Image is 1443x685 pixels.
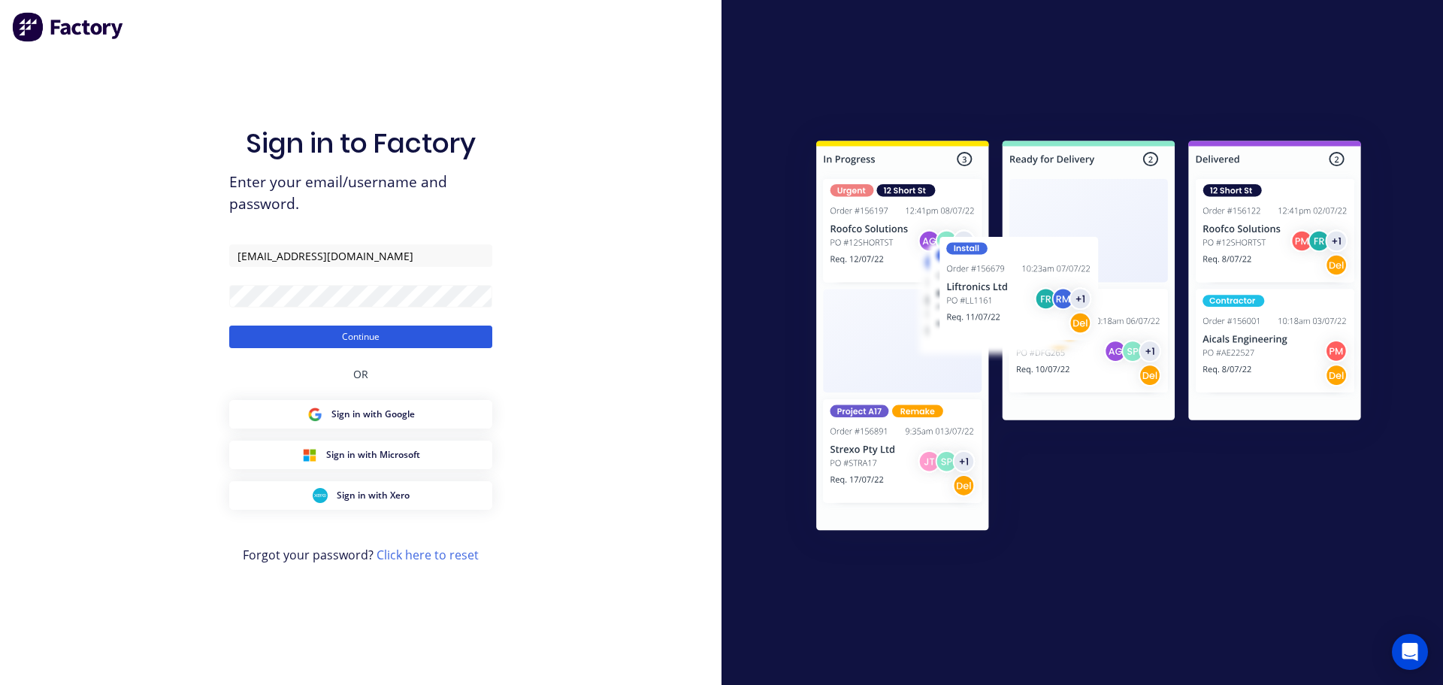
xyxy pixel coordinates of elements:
img: Sign in [783,111,1394,566]
button: Xero Sign inSign in with Xero [229,481,492,510]
span: Sign in with Microsoft [326,448,420,462]
input: Email/Username [229,244,492,267]
span: Enter your email/username and password. [229,171,492,215]
span: Forgot your password? [243,546,479,564]
img: Factory [12,12,125,42]
div: Open Intercom Messenger [1392,634,1428,670]
span: Sign in with Xero [337,489,410,502]
img: Google Sign in [307,407,322,422]
img: Xero Sign in [313,488,328,503]
button: Google Sign inSign in with Google [229,400,492,429]
span: Sign in with Google [331,408,415,421]
img: Microsoft Sign in [302,447,317,462]
a: Click here to reset [377,547,479,563]
h1: Sign in to Factory [246,127,476,159]
button: Continue [229,326,492,348]
button: Microsoft Sign inSign in with Microsoft [229,441,492,469]
div: OR [353,348,368,400]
